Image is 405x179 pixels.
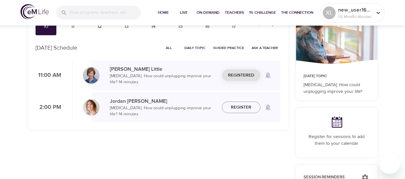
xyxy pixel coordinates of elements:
p: [MEDICAL_DATA]: How could unplugging improve your life? [304,82,370,95]
p: new_user1608587756 [338,6,372,14]
span: Remind me when a class goes live every Wednesday at 2:00 PM [260,100,276,115]
span: Ask a Teacher [252,45,278,51]
p: Jordan [PERSON_NAME] [110,97,217,105]
span: The Connection [281,9,313,16]
div: 10 [38,23,54,30]
button: Register [222,102,260,113]
button: Daily Topic [182,43,208,53]
span: On-Demand [197,9,220,16]
p: [DATE] Schedule [36,44,77,52]
span: Remind me when a class goes live every Wednesday at 11:00 AM [260,68,276,83]
span: 1% Challenge [249,9,276,16]
span: All [161,45,177,51]
div: XL [323,6,336,19]
span: Live [176,9,191,16]
div: 16 [199,23,215,30]
button: All [159,43,179,53]
div: 12 [92,23,108,30]
p: 112 Mindful Minutes [338,14,372,20]
div: 15 [172,23,188,30]
div: 14 [145,23,161,30]
span: Daily Topic [184,45,206,51]
img: logo [20,4,49,19]
img: Kerry_Little_Headshot_min.jpg [83,67,100,84]
img: Jordan-Whitehead.jpg [83,99,100,116]
div: 17 [226,23,242,30]
span: Home [156,9,171,16]
span: Guided Practice [213,45,244,51]
input: Find programs, teachers, etc... [70,6,141,20]
p: [PERSON_NAME] Little [110,65,217,73]
span: Teachers [225,9,244,16]
span: Register [231,103,251,111]
button: Ask a Teacher [249,43,280,53]
p: [DATE] Topic [304,73,370,79]
div: 11 [65,23,81,30]
button: Guided Practice [211,43,247,53]
p: [MEDICAL_DATA]: How could unplugging improve your life? · 14 minutes [110,73,217,85]
p: [MEDICAL_DATA]: How could unplugging improve your life? · 14 minutes [110,105,217,118]
iframe: Button to launch messaging window [379,153,400,174]
p: Register for sessions to add them to your calendar [304,134,370,147]
button: Registered [222,69,260,81]
p: 2:00 PM [36,103,61,112]
span: Registered [228,71,254,79]
div: 13 [118,23,134,30]
p: 11:00 AM [36,71,61,80]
